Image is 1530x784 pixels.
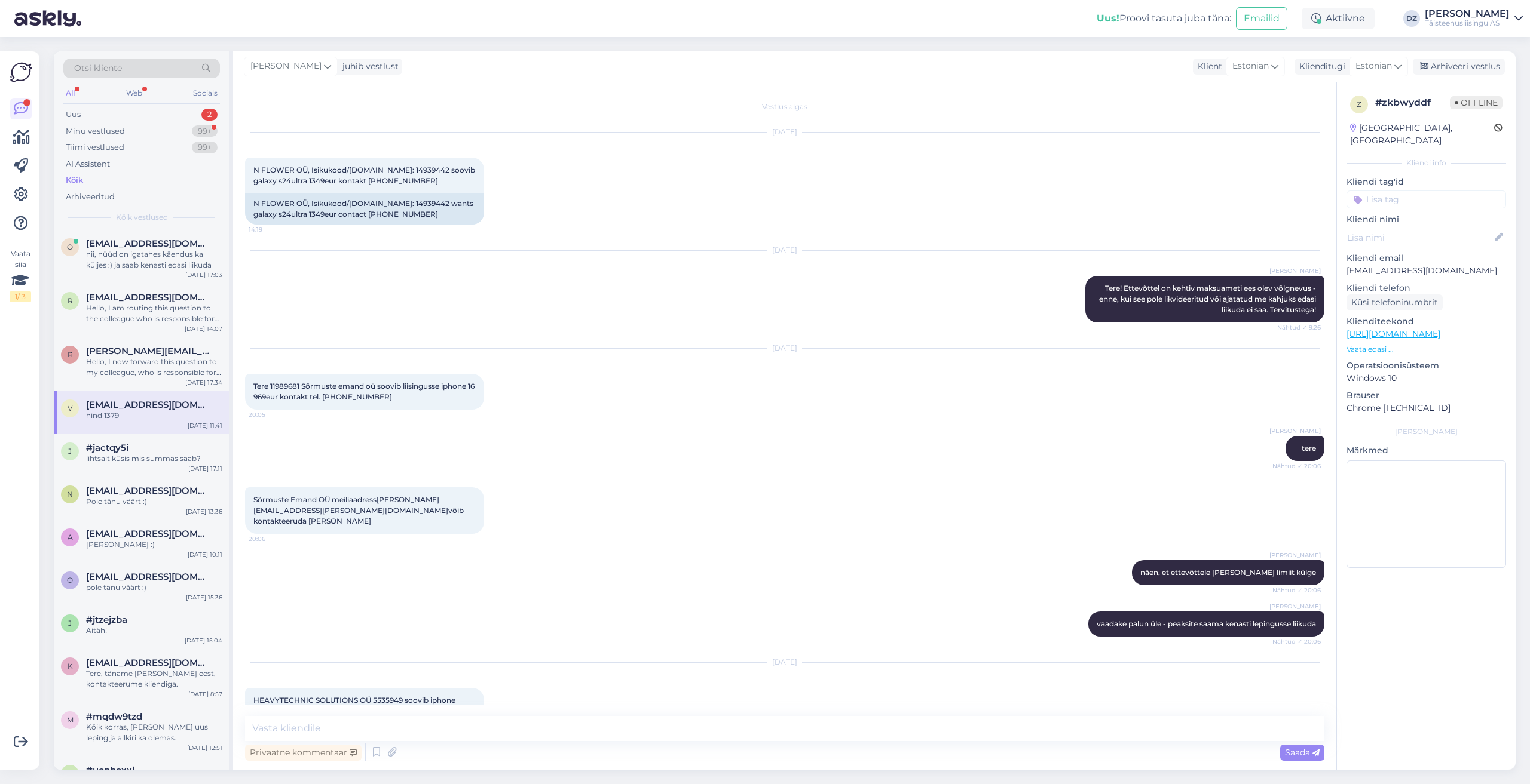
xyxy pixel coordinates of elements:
[1350,122,1494,147] div: [GEOGRAPHIC_DATA], [GEOGRAPHIC_DATA]
[67,242,73,251] span: o
[245,245,1324,256] div: [DATE]
[187,743,222,752] div: [DATE] 12:51
[1295,60,1345,73] div: Klienditugi
[67,576,73,585] span: o
[188,421,222,430] div: [DATE] 11:41
[86,582,222,593] div: pole tänu väärt :)
[74,62,122,75] span: Otsi kliente
[1347,213,1506,226] p: Kliendi nimi
[1099,284,1318,314] span: Tere! Ettevõttel on kehtiv maksuameti ees olev võlgnevus - enne, kui see pole likvideeritud või a...
[86,668,222,690] div: Tere, täname [PERSON_NAME] eest, kontakteerume kliendiga.
[1347,328,1440,339] a: [URL][DOMAIN_NAME]
[249,410,293,419] span: 20:05
[10,291,31,302] div: 1 / 3
[86,346,210,356] span: robert.afontsikov@tele2.com
[86,571,210,582] span: oksana.vappe@tele2.com
[1140,568,1316,577] span: näen, et ettevõttele [PERSON_NAME] limiit külge
[86,625,222,636] div: Aitäh!
[245,745,362,761] div: Privaatne kommentaar
[191,85,220,101] div: Socials
[253,382,476,401] span: Tere 11989681 Sõrmuste emand oü soovib liisingusse iphone 16 969eur kontakt tel. [PHONE_NUMBER]
[116,212,168,223] span: Kõik vestlused
[1097,11,1231,26] div: Proovi tasuta juba täna:
[68,533,73,542] span: a
[66,158,110,170] div: AI Assistent
[66,109,81,121] div: Uus
[86,442,128,453] span: #jactqy5i
[186,507,222,516] div: [DATE] 13:36
[338,60,399,73] div: juhib vestlust
[1272,586,1321,595] span: Nähtud ✓ 20:06
[86,410,222,421] div: hind 1379
[186,593,222,602] div: [DATE] 15:36
[1347,389,1506,402] p: Brauser
[249,534,293,543] span: 20:06
[1347,190,1506,208] input: Lisa tag
[1347,252,1506,265] p: Kliendi email
[192,142,218,153] div: 99+
[1347,282,1506,294] p: Kliendi telefon
[1425,9,1510,19] div: [PERSON_NAME]
[185,636,222,645] div: [DATE] 15:04
[250,60,322,73] span: [PERSON_NAME]
[86,238,210,249] span: oksana.vappe@tele2.com
[245,657,1324,668] div: [DATE]
[86,399,210,410] span: v.nikolaitsuk@gmail.com
[1357,100,1361,109] span: z
[66,191,115,203] div: Arhiveeritud
[86,722,222,743] div: Kõik korras, [PERSON_NAME] uus leping ja allkiri ka olemas.
[86,453,222,464] div: lihtsalt küsis mis summas saab?
[1269,602,1321,611] span: [PERSON_NAME]
[63,85,77,101] div: All
[86,539,222,550] div: [PERSON_NAME] :)
[245,193,484,225] div: N FLOWER OÜ, Isikukood/[DOMAIN_NAME]: 14939442 wants galaxy s24ultra 1349eur contact [PHONE_NUMBER]
[1276,323,1321,332] span: Nähtud ✓ 9:26
[86,711,142,722] span: #mqdw9tzd
[1347,315,1506,328] p: Klienditeekond
[86,614,127,625] span: #jtzejzba
[67,490,73,499] span: n
[1347,158,1506,168] div: Kliendi info
[245,102,1324,112] div: Vestlus algas
[68,296,73,305] span: r
[86,249,222,270] div: nii, nüüd on igatahes käendus ka küljes :) ja saab kenasti edasi liikuda
[245,343,1324,353] div: [DATE]
[86,528,210,539] span: anett.voorel@tele2.com
[1269,266,1321,275] span: [PERSON_NAME]
[86,303,222,324] div: Hello, I am routing this question to the colleague who is responsible for this topic. The reply m...
[66,125,125,137] div: Minu vestlused
[86,292,210,303] span: rimantasbru@gmail.com
[1269,551,1321,559] span: [PERSON_NAME]
[188,464,222,473] div: [DATE] 17:11
[249,225,293,234] span: 14:19
[1302,8,1375,29] div: Aktiivne
[1272,637,1321,646] span: Nähtud ✓ 20:06
[10,248,31,302] div: Vaata siia
[124,85,145,101] div: Web
[1347,372,1506,385] p: Windows 10
[1425,19,1510,28] div: Täisteenusliisingu AS
[86,765,134,776] span: #uenhexxl
[253,696,457,715] span: HEAVYTECHNIC SOLUTIONS OÜ 5535949 soovib iphone 16pro 2tk
[188,550,222,559] div: [DATE] 10:11
[1232,60,1269,73] span: Estonian
[67,769,73,778] span: u
[1097,619,1316,628] span: vaadake palun üle - peaksite saama kenasti lepingusse liikuda
[86,356,222,378] div: Hello, I now forward this question to my colleague, who is responsible for this. The reply will b...
[1347,294,1443,310] div: Küsi telefoninumbrit
[1403,10,1420,27] div: DZ
[1269,426,1321,435] span: [PERSON_NAME]
[68,350,73,359] span: r
[1347,444,1506,457] p: Märkmed
[68,662,73,671] span: k
[10,61,32,84] img: Askly Logo
[1285,747,1320,758] span: Saada
[1450,96,1503,109] span: Offline
[1375,96,1450,110] div: # zkbwyddf
[1193,60,1222,73] div: Klient
[253,165,477,185] span: N FLOWER OÜ, Isikukood/[DOMAIN_NAME]: 14939442 soovib galaxy s24ultra 1349eur kontakt [PHONE_NUMBER]
[1347,344,1506,355] p: Vaata edasi ...
[1413,59,1505,75] div: Arhiveeri vestlus
[1347,426,1506,437] div: [PERSON_NAME]
[86,496,222,507] div: Pole tänu väärt :)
